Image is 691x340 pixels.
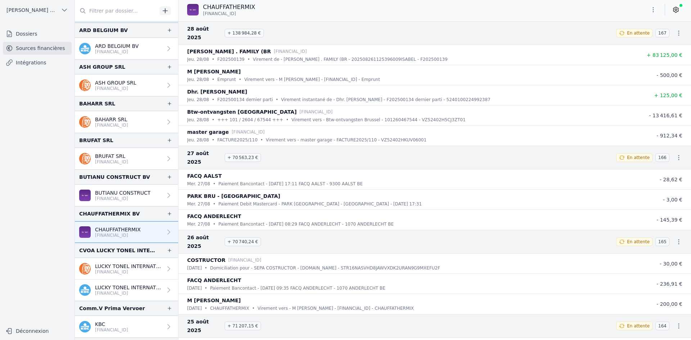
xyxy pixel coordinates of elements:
img: ing.png [79,116,91,128]
a: BAHARR SRL [FINANCIAL_ID] [75,111,178,133]
div: CVOA LUCKY TONEL INTERNATIONAL [79,246,155,255]
span: - 13 416,61 € [649,113,682,118]
span: - 912,34 € [656,133,682,139]
p: +++ 101 / 2604 / 67544 +++ [217,116,283,123]
div: • [213,221,216,228]
p: [FINANCIAL_ID] [95,290,162,296]
p: CHAUFFATHERMIX [95,226,141,233]
div: • [205,285,207,292]
p: BAHARR SRL [95,116,128,123]
span: + 70 740,24 € [225,237,261,246]
p: CHAUFFATHERMIX [203,3,255,12]
p: [FINANCIAL_ID] [95,86,136,91]
p: [FINANCIAL_ID] [95,269,162,275]
img: BEOBANK_CTBKBEBX.png [187,4,199,15]
span: - 200,00 € [656,301,682,307]
span: + 71 207,15 € [225,322,261,330]
span: - 30,00 € [660,261,682,267]
a: BRUFAT SRL [FINANCIAL_ID] [75,148,178,169]
span: - 145,39 € [656,217,682,223]
p: [FINANCIAL_ID] [228,257,261,264]
p: Paiement Bancontact - [DATE] 08:29 FACQ ANDERLECHT - 1070 ANDERLECHT BE [218,221,394,228]
button: [PERSON_NAME] ET PARTNERS SRL [3,4,72,16]
span: 28 août 2025 [187,24,222,42]
div: • [212,96,214,103]
p: M [PERSON_NAME] [187,67,241,76]
span: - 500,00 € [656,72,682,78]
p: Domiciliation pour - SEPA COSTRUCTOR - [DOMAIN_NAME] - STR16NASVHD8JAWVXDK2URAN9G9MXEFU2F [210,264,440,272]
p: Virement vers - M [PERSON_NAME] - [FINANCIAL_ID] - CHAUFFATHERMIX [258,305,414,312]
p: Paiement Bancontact - [DATE] 09:35 FACQ ANDERLECHT - 1070 ANDERLECHT BE [210,285,385,292]
p: jeu. 28/08 [187,96,209,103]
div: CHAUFFATHERMIX BV [79,209,140,218]
p: FACTURE2025/110 [217,136,258,144]
div: BRUFAT SRL [79,136,113,145]
span: En attente [627,323,650,329]
img: BEOBANK_CTBKBEBX.png [79,226,91,238]
input: Filtrer par dossier... [75,4,157,17]
span: En attente [627,155,650,160]
p: LUCKY TONEL INTERNATIONAL SCRIS [95,263,162,270]
p: [FINANCIAL_ID] [95,159,128,165]
p: Virement vers - master garage - FACTURE2025/110 - VZ52402HKUV06001 [266,136,427,144]
p: KBC [95,321,128,328]
img: ing.png [79,263,91,275]
img: BEOBANK_CTBKBEBX.png [79,190,91,201]
p: mer. 27/08 [187,221,210,228]
span: [FINANCIAL_ID] [203,11,236,17]
p: Virement de - [PERSON_NAME] . FAMILY (BR - 202508261125396009ISABEL - F202500139 [253,56,448,63]
p: [DATE] [187,305,202,312]
span: + 70 563,23 € [225,153,261,162]
p: [FINANCIAL_ID] [95,196,150,201]
span: 167 [655,29,669,37]
div: • [213,180,216,187]
a: Dossiers [3,27,72,40]
img: ing.png [79,80,91,91]
p: FACQ ANDERLECHT [187,212,241,221]
div: • [239,76,241,83]
a: KBC [FINANCIAL_ID] [75,316,178,337]
p: Paiement Bancontact - [DATE] 17:11 FACQ AALST - 9300 AALST BE [218,180,363,187]
p: [FINANCIAL_ID] [95,122,128,128]
span: + 125,00 € [654,92,682,98]
a: ASH GROUP SRL [FINANCIAL_ID] [75,74,178,96]
a: BUTIANU CONSTRUCT [FINANCIAL_ID] [75,185,178,206]
p: Virement instantané de - Dhr. [PERSON_NAME] - F202500134 dernier parti - 5240100224992387 [281,96,490,103]
p: Emprunt [217,76,236,83]
div: • [212,116,214,123]
img: kbc.png [79,321,91,332]
div: • [213,200,216,208]
p: Btw-ontvangsten [GEOGRAPHIC_DATA] [187,108,297,116]
span: 165 [655,237,669,246]
p: Virement vers - Btw-ontvangsten Brussel - 101260467544 - VZ52402H5CJ3ZT01 [292,116,466,123]
p: master garage [187,128,229,136]
div: • [205,264,207,272]
p: ASH GROUP SRL [95,79,136,86]
div: • [286,116,289,123]
span: En attente [627,239,650,245]
img: kbc.png [79,43,91,54]
span: - 28,62 € [660,177,682,182]
a: ARD BELGIUM BV [FINANCIAL_ID] [75,38,178,59]
span: En attente [627,30,650,36]
p: COSTRUCTOR [187,256,225,264]
p: CHAUFFATHERMIX [210,305,249,312]
span: 25 août 2025 [187,317,222,335]
span: + 138 984,28 € [225,29,264,37]
a: CHAUFFATHERMIX [FINANCIAL_ID] [75,221,178,243]
p: F202500134 dernier parti [217,96,273,103]
p: [FINANCIAL_ID] [95,49,139,55]
p: jeu. 28/08 [187,116,209,123]
p: [FINANCIAL_ID] [274,48,307,55]
p: jeu. 28/08 [187,136,209,144]
p: [FINANCIAL_ID] [232,128,265,136]
button: Déconnexion [3,325,72,337]
a: Intégrations [3,56,72,69]
p: mer. 27/08 [187,200,210,208]
p: jeu. 28/08 [187,76,209,83]
p: ARD BELGIUM BV [95,42,139,50]
p: [FINANCIAL_ID] [95,327,128,333]
p: mer. 27/08 [187,180,210,187]
div: • [205,305,207,312]
div: • [252,305,254,312]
